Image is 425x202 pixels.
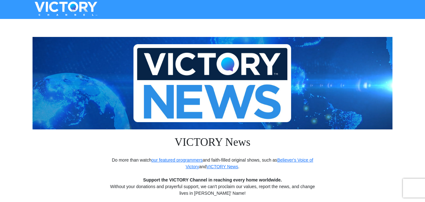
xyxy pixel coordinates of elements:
a: VICTORY News [207,164,238,169]
a: our featured programmers [151,157,203,163]
h1: VICTORY News [110,129,315,157]
img: VICTORYTHON - VICTORY Channel [27,2,105,16]
a: Believer's Voice of Victory [186,157,313,169]
strong: Support the VICTORY Channel in reaching every home worldwide. [143,177,282,182]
